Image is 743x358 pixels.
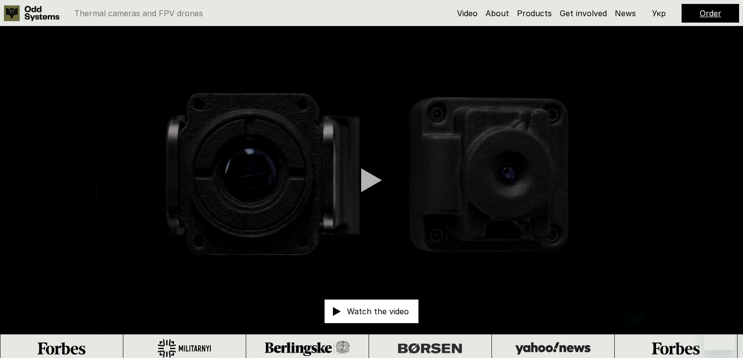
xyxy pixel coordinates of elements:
[517,8,552,18] a: Products
[457,8,478,18] a: Video
[347,307,409,315] p: Watch the video
[652,9,666,17] p: Укр
[560,8,607,18] a: Get involved
[700,8,721,18] a: Order
[74,9,203,17] p: Thermal cameras and FPV drones
[615,8,636,18] a: News
[704,319,735,350] iframe: Button to launch messaging window
[624,295,644,315] iframe: Close message
[486,8,509,18] a: About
